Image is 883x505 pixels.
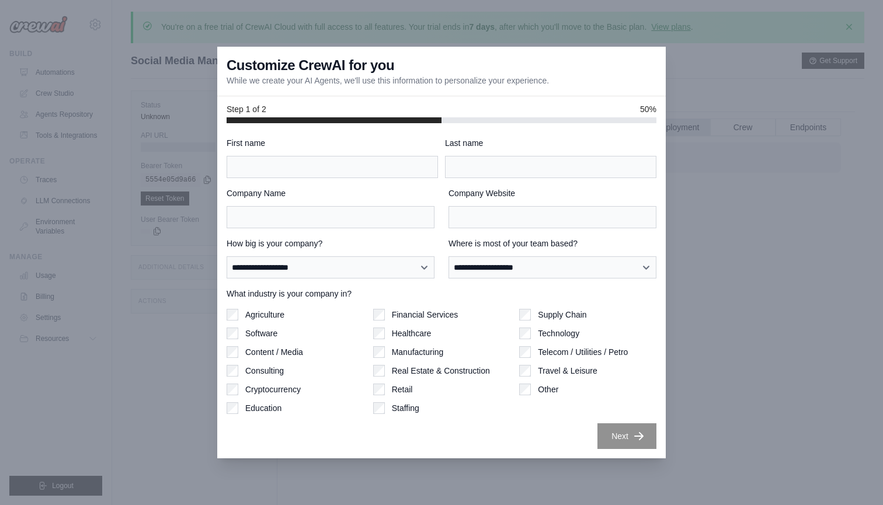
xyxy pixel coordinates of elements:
h3: Customize CrewAI for you [227,56,394,75]
label: Retail [392,384,413,395]
label: Agriculture [245,309,284,321]
p: While we create your AI Agents, we'll use this information to personalize your experience. [227,75,549,86]
button: Next [597,423,656,449]
label: Other [538,384,558,395]
label: Content / Media [245,346,303,358]
label: Where is most of your team based? [449,238,656,249]
label: Real Estate & Construction [392,365,490,377]
label: Last name [445,137,656,149]
label: First name [227,137,438,149]
label: Telecom / Utilities / Petro [538,346,628,358]
label: Education [245,402,281,414]
label: Company Name [227,187,434,199]
label: Technology [538,328,579,339]
label: What industry is your company in? [227,288,656,299]
span: 50% [640,103,656,115]
label: Cryptocurrency [245,384,301,395]
label: Travel & Leisure [538,365,597,377]
label: How big is your company? [227,238,434,249]
label: Financial Services [392,309,458,321]
label: Consulting [245,365,284,377]
span: Step 1 of 2 [227,103,266,115]
label: Supply Chain [538,309,586,321]
label: Software [245,328,277,339]
label: Healthcare [392,328,432,339]
label: Company Website [449,187,656,199]
label: Manufacturing [392,346,444,358]
label: Staffing [392,402,419,414]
